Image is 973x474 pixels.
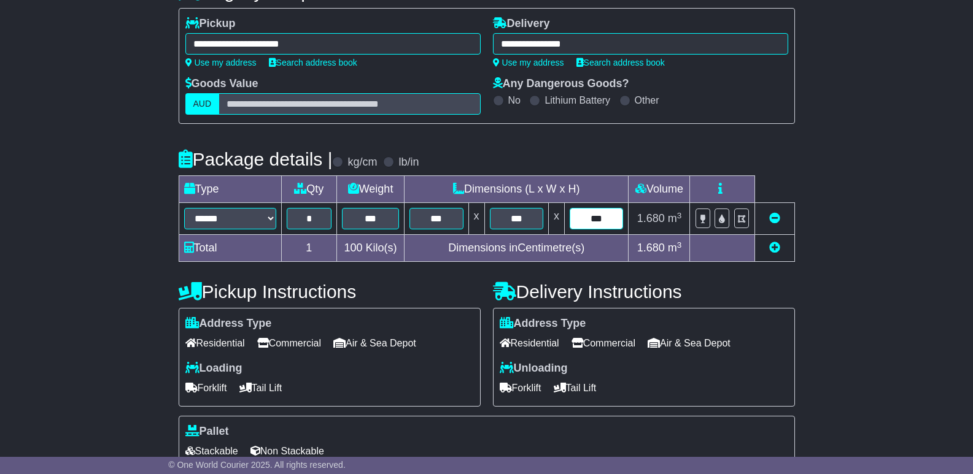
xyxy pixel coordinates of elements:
[572,334,635,353] span: Commercial
[635,94,659,106] label: Other
[500,362,568,375] label: Unloading
[185,378,227,397] span: Forklift
[185,442,238,461] span: Stackable
[179,235,281,262] td: Total
[281,235,337,262] td: 1
[168,460,346,470] span: © One World Courier 2025. All rights reserved.
[637,212,665,224] span: 1.680
[344,242,363,254] span: 100
[576,58,665,67] a: Search address book
[250,442,324,461] span: Non Stackable
[179,176,281,203] td: Type
[405,176,629,203] td: Dimensions (L x W x H)
[179,149,333,169] h4: Package details |
[677,240,682,250] sup: 3
[508,94,521,106] label: No
[185,93,220,115] label: AUD
[179,281,481,302] h4: Pickup Instructions
[269,58,357,67] a: Search address book
[185,317,272,331] label: Address Type
[185,58,257,67] a: Use my address
[554,378,597,397] span: Tail Lift
[629,176,690,203] td: Volume
[769,212,780,224] a: Remove this item
[333,334,416,353] span: Air & Sea Depot
[500,378,541,397] span: Forklift
[398,156,419,169] label: lb/in
[545,94,610,106] label: Lithium Battery
[493,17,550,31] label: Delivery
[668,242,682,254] span: m
[500,334,559,353] span: Residential
[185,362,242,375] label: Loading
[185,334,245,353] span: Residential
[405,235,629,262] td: Dimensions in Centimetre(s)
[637,242,665,254] span: 1.680
[185,425,229,438] label: Pallet
[468,203,484,235] td: x
[493,281,795,302] h4: Delivery Instructions
[493,58,564,67] a: Use my address
[500,317,586,331] label: Address Type
[493,77,629,91] label: Any Dangerous Goods?
[281,176,337,203] td: Qty
[257,334,321,353] span: Commercial
[185,17,236,31] label: Pickup
[677,211,682,220] sup: 3
[239,378,282,397] span: Tail Lift
[769,242,780,254] a: Add new item
[648,334,731,353] span: Air & Sea Depot
[668,212,682,224] span: m
[548,203,564,235] td: x
[337,176,405,203] td: Weight
[347,156,377,169] label: kg/cm
[185,77,258,91] label: Goods Value
[337,235,405,262] td: Kilo(s)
